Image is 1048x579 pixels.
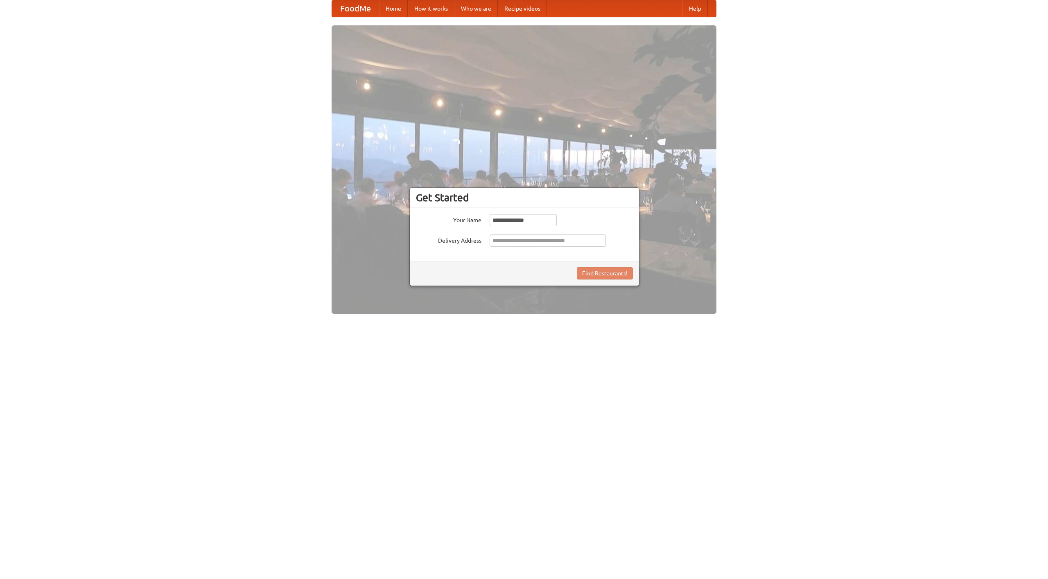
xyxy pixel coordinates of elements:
a: Recipe videos [498,0,547,17]
a: Who we are [454,0,498,17]
label: Your Name [416,214,481,224]
a: FoodMe [332,0,379,17]
button: Find Restaurants! [577,267,633,279]
a: Home [379,0,408,17]
label: Delivery Address [416,234,481,245]
a: Help [682,0,708,17]
h3: Get Started [416,191,633,204]
a: How it works [408,0,454,17]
